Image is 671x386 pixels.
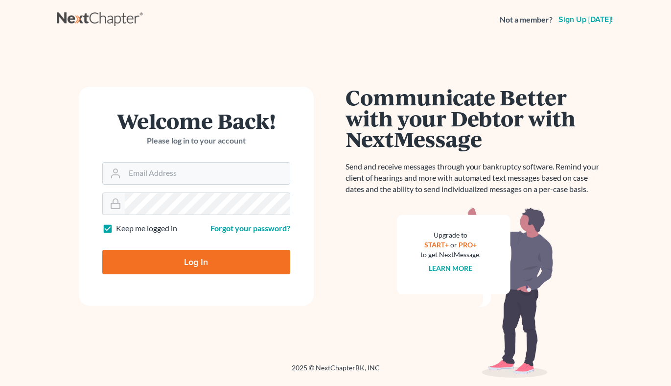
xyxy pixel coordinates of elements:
[424,241,449,249] a: START+
[346,161,605,195] p: Send and receive messages through your bankruptcy software. Remind your client of hearings and mo...
[500,14,553,25] strong: Not a member?
[346,87,605,149] h1: Communicate Better with your Debtor with NextMessage
[125,163,290,184] input: Email Address
[102,110,290,131] h1: Welcome Back!
[397,207,554,378] img: nextmessage_bg-59042aed3d76b12b5cd301f8e5b87938c9018125f34e5fa2b7a6b67550977c72.svg
[102,250,290,274] input: Log In
[420,230,481,240] div: Upgrade to
[210,223,290,233] a: Forgot your password?
[450,241,457,249] span: or
[57,363,615,381] div: 2025 © NextChapterBK, INC
[420,250,481,260] div: to get NextMessage.
[556,16,615,24] a: Sign up [DATE]!
[116,223,177,234] label: Keep me logged in
[459,241,477,249] a: PRO+
[102,135,290,146] p: Please log in to your account
[429,264,472,272] a: Learn more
